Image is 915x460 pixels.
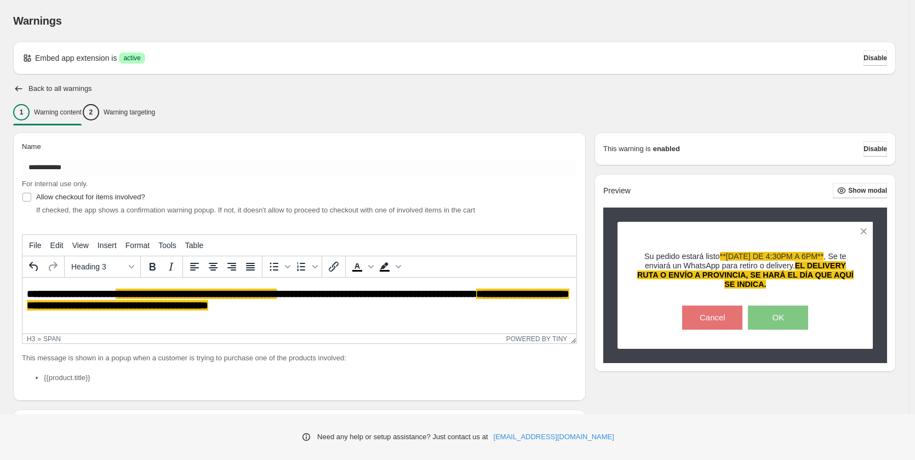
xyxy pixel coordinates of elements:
button: Align right [222,257,241,276]
p: This warning is [603,143,651,154]
li: {{product.title}} [44,372,577,383]
button: Align center [204,257,222,276]
span: File [29,241,42,250]
button: 1Warning content [13,101,82,124]
span: Show modal [848,186,887,195]
span: Insert [98,241,117,250]
button: Show modal [833,183,887,198]
button: OK [748,306,808,330]
a: [EMAIL_ADDRESS][DOMAIN_NAME] [494,432,614,442]
iframe: Rich Text Area [22,278,576,334]
div: h3 [27,335,35,343]
span: Allow checkout for items involved? [36,193,145,201]
button: Disable [863,50,887,66]
h2: Preview [603,186,631,196]
button: Italic [162,257,180,276]
span: Heading 3 [71,262,125,271]
span: EL DELIVERY RUTA O ENVÍO A PROVINCIA, SE HARÁ EL DÍA QUE AQUÍ SE INDICA. [637,261,854,289]
span: Disable [863,145,887,153]
span: For internal use only. [22,180,88,188]
h3: Su pedido estará listo , Se te enviará un WhatsApp para retiro o delivery. [637,252,854,290]
button: Redo [43,257,62,276]
span: active [123,54,140,62]
div: Numbered list [292,257,319,276]
strong: enabled [653,143,680,154]
button: Align left [185,257,204,276]
a: Powered by Tiny [506,335,568,343]
div: Text color [348,257,375,276]
div: Resize [567,334,576,343]
button: Formats [67,257,138,276]
p: Embed app extension is [35,53,117,64]
span: Warnings [13,15,62,27]
span: **[DATE] DE 4:30PM A 6PM** [720,252,824,261]
button: Bold [143,257,162,276]
h2: Back to all warnings [28,84,92,93]
span: Disable [863,54,887,62]
button: Cancel [682,306,742,330]
button: 2Warning targeting [83,101,155,124]
button: Disable [863,141,887,157]
div: 2 [83,104,99,120]
p: Warning content [34,108,82,117]
div: 1 [13,104,30,120]
span: View [72,241,89,250]
span: Format [125,241,150,250]
div: span [43,335,61,343]
div: Background color [375,257,403,276]
div: » [37,335,41,343]
button: Insert/edit link [324,257,343,276]
span: Tools [158,241,176,250]
p: Warning targeting [104,108,155,117]
span: If checked, the app shows a confirmation warning popup. If not, it doesn't allow to proceed to ch... [36,206,475,214]
span: Edit [50,241,64,250]
div: Bullet list [265,257,292,276]
p: This message is shown in a popup when a customer is trying to purchase one of the products involved: [22,353,577,364]
span: Name [22,142,41,151]
button: Undo [25,257,43,276]
span: Table [185,241,203,250]
button: Justify [241,257,260,276]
